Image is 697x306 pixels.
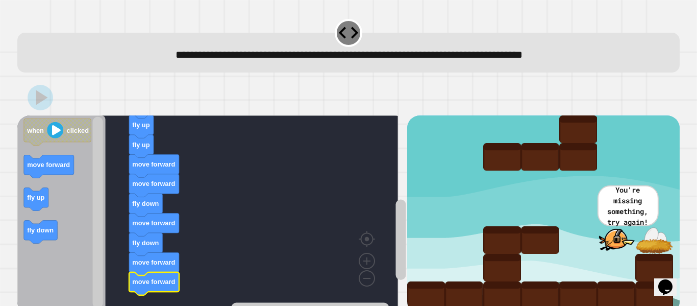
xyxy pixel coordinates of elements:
[133,160,176,168] text: move forward
[133,141,150,149] text: fly up
[133,121,150,129] text: fly up
[27,226,54,234] text: fly down
[133,180,176,188] text: move forward
[133,278,176,286] text: move forward
[67,127,89,134] text: clicked
[133,219,176,227] text: move forward
[133,239,159,247] text: fly down
[27,161,70,169] text: move forward
[27,127,44,134] text: when
[133,200,159,207] text: fly down
[27,194,44,201] text: fly up
[654,265,687,296] iframe: chat widget
[606,184,650,227] p: You're missing something, try again!
[133,258,176,266] text: move forward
